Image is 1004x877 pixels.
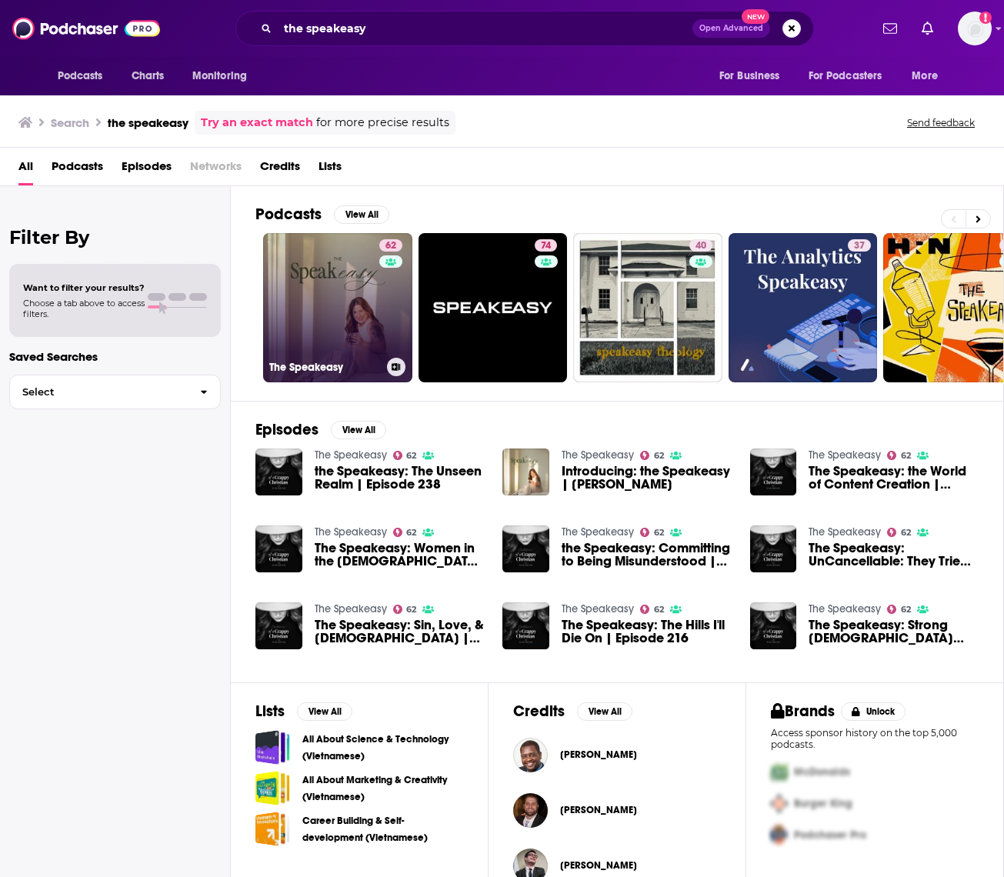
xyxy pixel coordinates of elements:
a: 62 [640,605,664,614]
a: Episodes [122,154,172,185]
a: Try an exact match [201,114,313,132]
button: Send feedback [902,116,979,129]
img: The Speakeasy: the World of Content Creation | Episode 214 [750,449,797,495]
button: Wilson MuscadinWilson Muscadin [513,730,721,779]
h2: Credits [513,702,565,721]
a: EpisodesView All [255,420,386,439]
span: Podcasts [58,65,103,87]
a: The Speakeasy: UnCancellable: They Tried (& Failed) | Episode 234 [809,542,979,568]
button: open menu [901,62,957,91]
a: 62 [393,451,417,460]
span: For Business [719,65,780,87]
a: 37 [729,233,878,382]
span: 37 [854,238,865,254]
button: Russ RobinsonRuss Robinson [513,785,721,835]
a: All [18,154,33,185]
a: The Speakeasy [809,525,881,539]
h2: Podcasts [255,205,322,224]
span: Charts [132,65,165,87]
img: the Speakeasy: The Unseen Realm | Episode 238 [255,449,302,495]
span: 40 [695,238,706,254]
svg: Add a profile image [979,12,992,24]
a: 62The Speakeasy [263,233,412,382]
span: for more precise results [316,114,449,132]
img: The Speakeasy: UnCancellable: They Tried (& Failed) | Episode 234 [750,525,797,572]
a: 62 [393,528,417,537]
img: Podchaser - Follow, Share and Rate Podcasts [12,14,160,43]
span: Introducing: the Speakeasy | [PERSON_NAME] [562,465,732,491]
a: The Speakeasy: Strong Christian Women | Episode 251 [809,619,979,645]
a: 40 [573,233,722,382]
h3: Search [51,115,89,130]
span: 62 [901,606,911,613]
button: View All [331,421,386,439]
img: Russ Robinson [513,793,548,828]
span: Open Advanced [699,25,763,32]
a: The Speakeasy [315,602,387,615]
h2: Filter By [9,226,221,248]
img: Wilson Muscadin [513,738,548,772]
button: View All [577,702,632,721]
a: 62 [887,528,911,537]
img: The Speakeasy: Sin, Love, & LGBTQ | Episode 220 [255,602,302,649]
input: Search podcasts, credits, & more... [278,16,692,41]
span: Logged in as heidi.egloff [958,12,992,45]
span: 62 [406,529,416,536]
a: 74 [419,233,568,382]
a: the Speakeasy: The Unseen Realm | Episode 238 [315,465,485,491]
span: The Speakeasy: Sin, Love, & [DEMOGRAPHIC_DATA] | Episode 220 [315,619,485,645]
span: More [912,65,938,87]
a: Career Building & Self-development (Vietnamese) [255,812,290,846]
button: Unlock [841,702,906,721]
span: Lists [319,154,342,185]
img: Introducing: the Speakeasy | Blake Guichet [502,449,549,495]
span: All About Marketing & Creativity (Vietnamese) [255,771,290,805]
span: 62 [901,529,911,536]
img: The Speakeasy: Strong Christian Women | Episode 251 [750,602,797,649]
p: Access sponsor history on the top 5,000 podcasts. [771,727,979,750]
a: All About Science & Technology (Vietnamese) [255,730,290,765]
a: The Speakeasy: The Hills I'll Die On | Episode 216 [562,619,732,645]
img: the Speakeasy: Committing to Being Misunderstood | Episode 210 [502,525,549,572]
button: Show profile menu [958,12,992,45]
a: 62 [393,605,417,614]
a: CreditsView All [513,702,632,721]
a: 40 [689,239,712,252]
span: Networks [190,154,242,185]
a: Credits [260,154,300,185]
h2: Brands [771,702,835,721]
a: 74 [535,239,557,252]
span: [PERSON_NAME] [560,804,637,816]
span: [PERSON_NAME] [560,749,637,761]
button: open menu [799,62,905,91]
span: Burger King [794,797,852,810]
span: Want to filter your results? [23,282,145,293]
img: User Profile [958,12,992,45]
span: Select [10,387,188,397]
img: First Pro Logo [765,756,794,788]
a: The Speakeasy [809,602,881,615]
p: Saved Searches [9,349,221,364]
a: Wilson Muscadin [560,749,637,761]
a: 62 [887,605,911,614]
a: All About Science & Technology (Vietnamese) [302,731,463,765]
a: 62 [379,239,402,252]
a: ListsView All [255,702,352,721]
a: 62 [640,451,664,460]
h2: Episodes [255,420,319,439]
button: Open AdvancedNew [692,19,770,38]
span: Monitoring [192,65,247,87]
img: Second Pro Logo [765,788,794,819]
a: PodcastsView All [255,205,389,224]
